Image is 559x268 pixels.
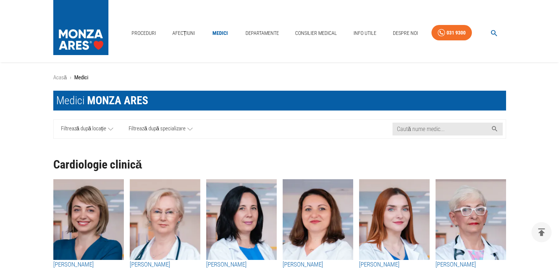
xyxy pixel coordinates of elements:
[390,26,421,41] a: Despre Noi
[206,179,277,260] img: Dr. Alexandra Postu
[283,179,353,260] img: Dr. Raluca Naidin
[53,73,506,82] nav: breadcrumb
[56,94,148,108] div: Medici
[74,73,88,82] p: Medici
[208,26,232,41] a: Medici
[130,179,200,260] img: Dr. Dana Constantinescu
[531,222,552,242] button: delete
[53,158,506,171] h1: Cardiologie clinică
[436,179,506,260] img: Dr. Mihaela Rugină
[351,26,379,41] a: Info Utile
[431,25,472,41] a: 031 9300
[447,28,466,37] div: 031 9300
[129,26,159,41] a: Proceduri
[54,120,121,138] a: Filtrează după locație
[70,73,71,82] li: ›
[61,124,107,134] span: Filtrează după locație
[292,26,340,41] a: Consilier Medical
[243,26,282,41] a: Departamente
[359,179,430,260] img: Dr. Irina Macovei Dorobanțu
[129,124,186,134] span: Filtrează după specializare
[53,179,124,260] img: Dr. Silvia Deaconu
[87,94,148,107] span: MONZA ARES
[169,26,198,41] a: Afecțiuni
[53,74,67,81] a: Acasă
[121,120,200,138] a: Filtrează după specializare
